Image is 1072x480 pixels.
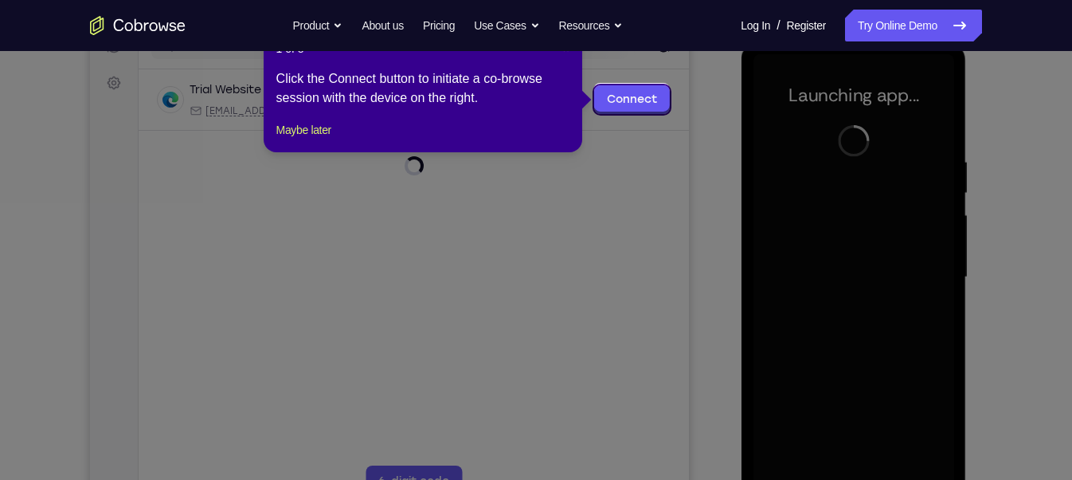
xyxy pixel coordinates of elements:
[562,42,569,55] span: ×
[276,120,331,140] button: Maybe later
[179,103,182,106] div: New devices found.
[10,10,38,38] a: Connect
[90,53,291,69] input: Filter devices...
[49,84,599,145] div: Open device details
[276,69,569,108] div: Click the Connect button to initiate a co-browse session with the device on the right.
[296,119,394,132] div: App
[561,48,586,73] button: Refresh
[474,10,539,41] button: Use Cases
[100,96,171,112] div: Trial Website
[504,100,580,128] a: Connect
[787,10,826,41] a: Register
[777,16,780,35] span: /
[10,46,38,75] a: Sessions
[293,10,343,41] button: Product
[90,16,186,35] a: Go to the home page
[312,119,394,132] span: Cobrowse demo
[362,10,403,41] a: About us
[404,119,445,132] span: +11 more
[100,119,287,132] div: Email
[477,53,506,69] label: Email
[423,10,455,41] a: Pricing
[741,10,770,41] a: Log In
[559,10,624,41] button: Resources
[10,83,38,112] a: Settings
[316,53,366,69] label: demo_id
[115,119,287,132] span: web@example.com
[845,10,982,41] a: Try Online Demo
[178,98,219,111] div: Online
[61,10,148,35] h1: Connect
